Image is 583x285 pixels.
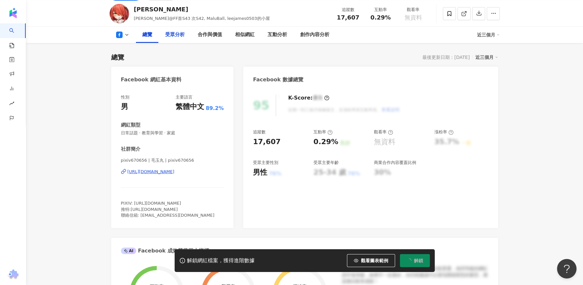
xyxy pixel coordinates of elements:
div: 解鎖網紅檔案，獲得進階數據 [187,257,255,264]
div: 0.29% [313,137,338,147]
div: [URL][DOMAIN_NAME] [127,169,175,175]
span: 17,607 [337,14,359,21]
div: 受眾分析 [165,31,185,39]
div: 社群簡介 [121,146,140,153]
div: 互動率 [313,129,333,135]
div: 近三個月 [475,53,498,61]
div: 該網紅的互動率和漲粉率都不錯，唯獨觀看率比較普通，為同等級的網紅的中低等級，效果不一定會好，但仍然建議可以發包開箱類型的案型，應該會比較有成效！ [342,265,488,285]
div: Facebook 數據總覽 [253,76,303,83]
div: 受眾主要年齡 [313,160,339,166]
span: 解鎖 [414,258,423,263]
div: 繁體中文 [176,102,204,112]
div: AI [121,248,137,254]
div: 追蹤數 [253,129,266,135]
span: loading [406,258,412,264]
div: 觀看率 [374,129,393,135]
div: 男性 [253,168,267,178]
span: PIXIV: [URL][DOMAIN_NAME] 推特:[URL][DOMAIN_NAME] 聯絡信箱: [EMAIL_ADDRESS][DOMAIN_NAME] [121,201,215,217]
div: 最後更新日期：[DATE] [422,55,470,60]
img: chrome extension [7,269,20,280]
div: 互動分析 [268,31,287,39]
div: 漲粉率 [434,129,454,135]
div: Facebook 成效等級三大指標 [121,247,209,254]
span: 觀看圖表範例 [361,258,388,263]
div: 商業合作內容覆蓋比例 [374,160,416,166]
span: 無資料 [404,14,422,21]
span: pixiv670656 | 毛玉丸 | pixiv670656 [121,157,224,163]
div: 觀看率 [401,7,426,13]
div: 主要語言 [176,94,192,100]
a: [URL][DOMAIN_NAME] [121,169,224,175]
div: 創作內容分析 [300,31,329,39]
div: 總覽 [142,31,152,39]
div: 近三個月 [477,30,500,40]
div: 合作與價值 [198,31,222,39]
div: 追蹤數 [336,7,361,13]
div: 受眾主要性別 [253,160,278,166]
div: [PERSON_NAME] [134,5,270,13]
span: rise [9,97,14,112]
div: 男 [121,102,128,112]
div: 互動率 [368,7,393,13]
span: [PERSON_NAME]@FF首S43 次S42, MaluBall, leejames0503的小屋 [134,16,270,21]
div: 相似網紅 [235,31,255,39]
img: KOL Avatar [110,4,129,23]
span: 89.2% [206,105,224,112]
span: 日常話題 · 教育與學習 · 家庭 [121,130,224,136]
img: logo icon [8,8,18,18]
button: 觀看圖表範例 [347,254,395,267]
div: 網紅類型 [121,122,140,129]
div: Facebook 網紅基本資料 [121,76,182,83]
div: 17,607 [253,137,281,147]
button: 解鎖 [400,254,430,267]
span: 0.29% [370,14,391,21]
a: search [9,23,22,49]
div: 性別 [121,94,129,100]
div: K-Score : [288,94,329,102]
div: 總覽 [111,53,124,62]
div: 無資料 [374,137,395,147]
